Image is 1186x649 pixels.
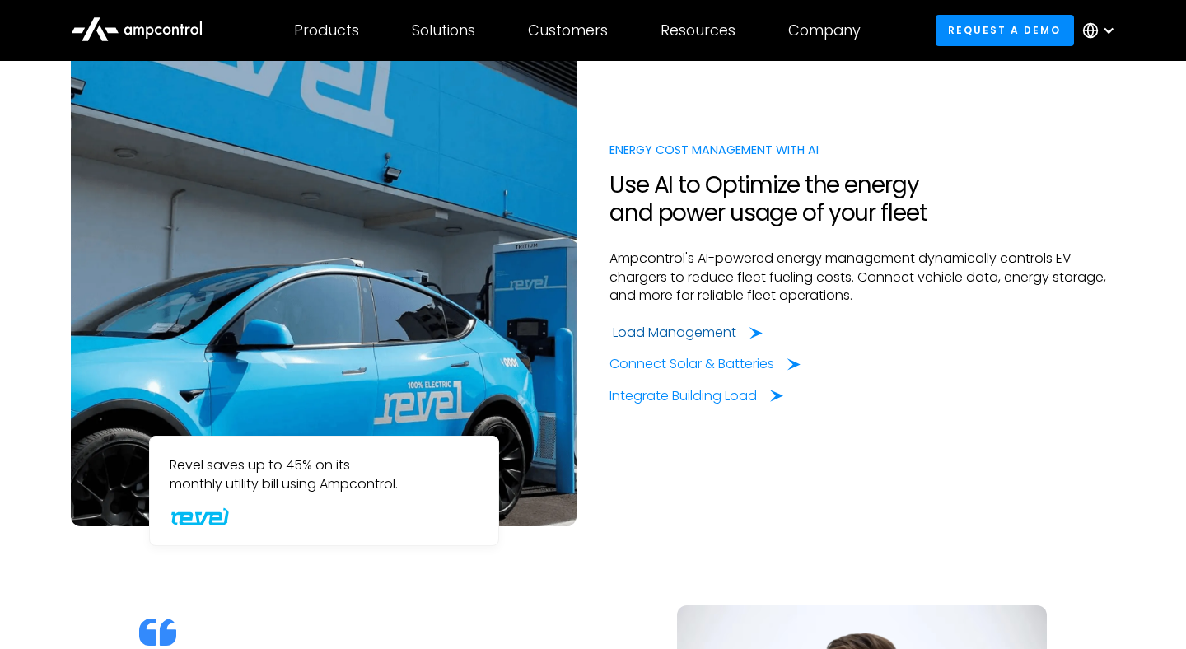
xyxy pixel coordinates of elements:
[528,21,608,40] div: Customers
[661,21,735,40] div: Resources
[609,387,783,405] a: Integrate Building Load
[294,21,359,40] div: Products
[412,21,475,40] div: Solutions
[609,387,757,405] div: Integrate Building Load
[170,507,230,525] img: Revel Logo
[609,250,1115,324] p: Ampcontrol's AI-powered energy management dynamically controls EV chargers to reduce fleet fuelin...
[613,324,763,342] a: Load Management
[788,21,861,40] div: Company
[71,21,577,526] img: Revel reduces over 45% of its energy
[170,456,479,493] p: Revel saves up to 45% on its monthly utility bill using Ampcontrol.
[139,619,176,647] img: quote icon
[936,15,1074,45] a: Request a demo
[609,171,1115,226] h2: Use AI to Optimize the energy and power usage of your fleet
[609,355,774,373] div: Connect Solar & Batteries
[613,324,736,342] div: Load Management
[609,141,1115,159] div: ENERGY COST MANAGEMENT WITH AI
[609,355,801,373] a: Connect Solar & Batteries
